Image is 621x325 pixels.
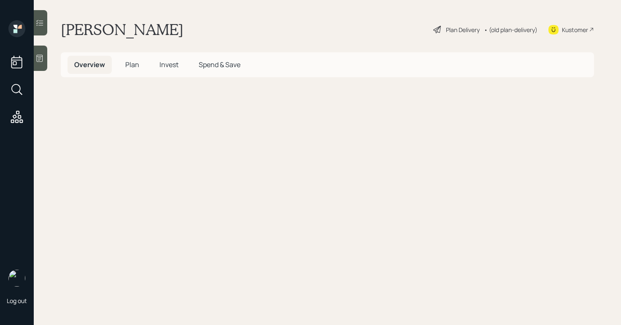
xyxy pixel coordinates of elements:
span: Spend & Save [199,60,240,69]
span: Overview [74,60,105,69]
div: Kustomer [562,25,588,34]
div: Log out [7,297,27,305]
h1: [PERSON_NAME] [61,20,184,39]
span: Invest [159,60,178,69]
span: Plan [125,60,139,69]
div: Plan Delivery [446,25,480,34]
div: • (old plan-delivery) [484,25,537,34]
img: retirable_logo.png [8,270,25,287]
